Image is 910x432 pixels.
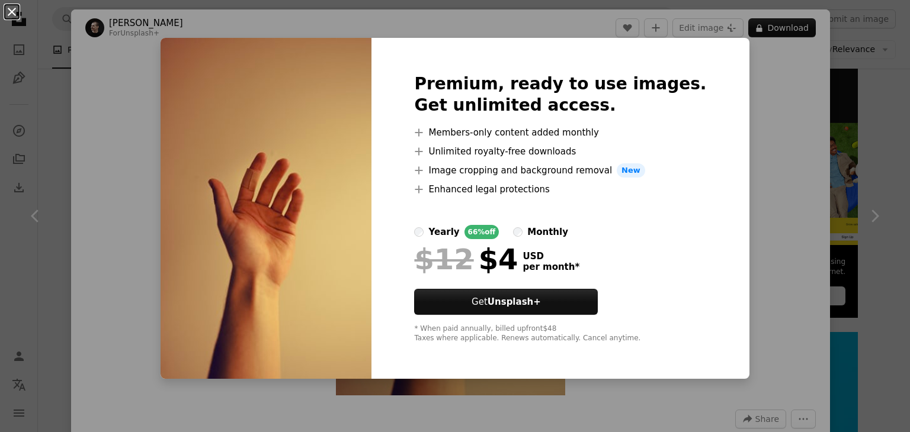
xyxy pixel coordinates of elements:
input: yearly66%off [414,227,424,237]
div: monthly [527,225,568,239]
input: monthly [513,227,523,237]
div: yearly [428,225,459,239]
span: per month * [523,262,579,272]
h2: Premium, ready to use images. Get unlimited access. [414,73,706,116]
div: 66% off [464,225,499,239]
button: GetUnsplash+ [414,289,598,315]
li: Members-only content added monthly [414,125,706,140]
span: $12 [414,244,473,275]
div: * When paid annually, billed upfront $48 Taxes where applicable. Renews automatically. Cancel any... [414,324,706,343]
li: Image cropping and background removal [414,163,706,178]
img: premium_photo-1738063999925-3bc065feaacf [161,38,371,379]
span: New [617,163,645,178]
li: Unlimited royalty-free downloads [414,144,706,159]
li: Enhanced legal protections [414,182,706,196]
span: USD [523,251,579,262]
div: $4 [414,244,518,275]
strong: Unsplash+ [488,296,541,307]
